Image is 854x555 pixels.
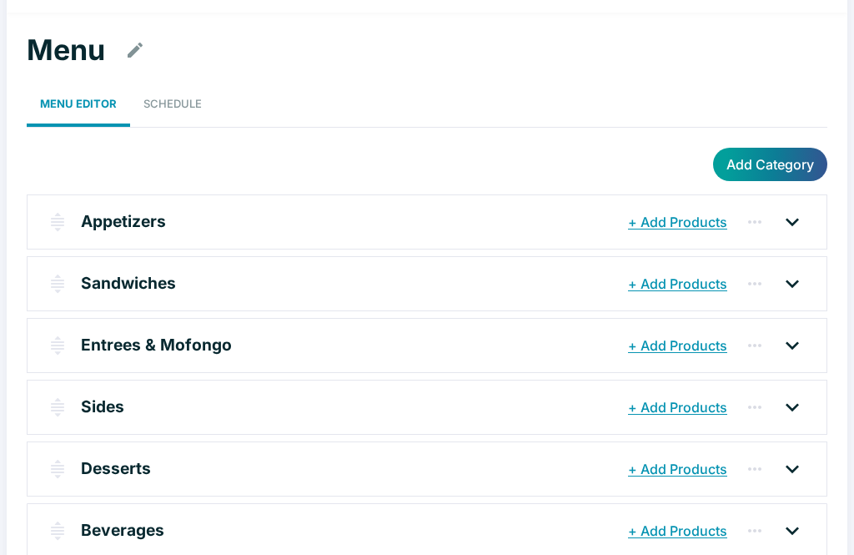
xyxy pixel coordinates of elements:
img: drag-handle.svg [48,212,68,232]
button: + Add Products [624,454,731,484]
button: + Add Products [624,392,731,422]
p: Desserts [81,457,151,481]
a: Schedule [130,81,215,127]
img: drag-handle.svg [48,521,68,541]
img: drag-handle.svg [48,336,68,356]
div: Entrees & Mofongo+ Add Products [28,319,826,372]
a: Menu Editor [27,81,130,127]
img: drag-handle.svg [48,397,68,417]
button: + Add Products [624,269,731,299]
img: drag-handle.svg [48,459,68,479]
p: Entrees & Mofongo [81,333,232,357]
p: Sides [81,395,124,419]
img: drag-handle.svg [48,274,68,294]
div: Desserts+ Add Products [28,442,826,496]
button: Add Category [713,148,827,181]
div: Appetizers+ Add Products [28,195,826,249]
button: + Add Products [624,330,731,361]
button: + Add Products [624,516,731,546]
p: Appetizers [81,209,166,234]
h1: Menu [27,33,105,68]
p: Beverages [81,518,164,542]
button: + Add Products [624,207,731,237]
p: Sandwiches [81,271,176,295]
div: Sandwiches+ Add Products [28,257,826,310]
div: Sides+ Add Products [28,381,826,434]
